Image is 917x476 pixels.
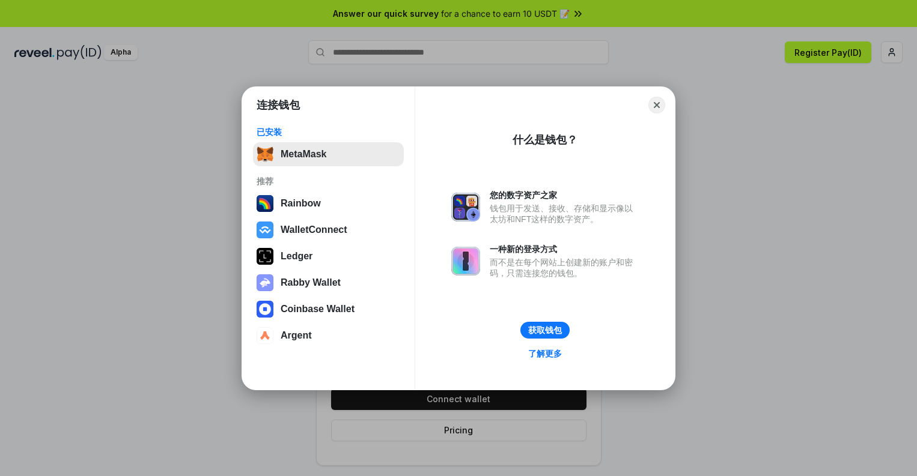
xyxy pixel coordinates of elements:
button: MetaMask [253,142,404,166]
img: svg+xml,%3Csvg%20xmlns%3D%22http%3A%2F%2Fwww.w3.org%2F2000%2Fsvg%22%20width%3D%2228%22%20height%3... [257,248,273,265]
img: svg+xml,%3Csvg%20width%3D%2228%22%20height%3D%2228%22%20viewBox%3D%220%200%2028%2028%22%20fill%3D... [257,301,273,318]
a: 了解更多 [521,346,569,361]
div: 了解更多 [528,348,562,359]
img: svg+xml,%3Csvg%20fill%3D%22none%22%20height%3D%2233%22%20viewBox%3D%220%200%2035%2033%22%20width%... [257,146,273,163]
div: WalletConnect [281,224,347,235]
button: Argent [253,324,404,348]
div: 什么是钱包？ [513,133,577,147]
div: 推荐 [257,176,400,187]
button: Coinbase Wallet [253,297,404,321]
img: svg+xml,%3Csvg%20width%3D%2228%22%20height%3D%2228%22%20viewBox%3D%220%200%2028%2028%22%20fill%3D... [257,327,273,344]
div: 已安装 [257,127,400,137]
h1: 连接钱包 [257,98,300,112]
div: Coinbase Wallet [281,304,355,315]
button: Rabby Wallet [253,271,404,295]
div: 您的数字资产之家 [490,190,639,200]
img: svg+xml,%3Csvg%20width%3D%2228%22%20height%3D%2228%22%20viewBox%3D%220%200%2028%2028%22%20fill%3D... [257,221,273,238]
img: svg+xml,%3Csvg%20width%3D%22120%22%20height%3D%22120%22%20viewBox%3D%220%200%20120%20120%22%20fil... [257,195,273,212]
div: Rainbow [281,198,321,209]
button: Close [648,97,665,113]
div: 获取钱包 [528,325,562,336]
div: Ledger [281,251,312,262]
div: Rabby Wallet [281,277,341,288]
div: 而不是在每个网站上创建新的账户和密码，只需连接您的钱包。 [490,257,639,279]
div: 一种新的登录方式 [490,244,639,255]
div: 钱包用于发送、接收、存储和显示像以太坊和NFT这样的数字资产。 [490,203,639,224]
div: Argent [281,330,312,341]
img: svg+xml,%3Csvg%20xmlns%3D%22http%3A%2F%2Fwww.w3.org%2F2000%2Fsvg%22%20fill%3D%22none%22%20viewBox... [451,247,480,276]
button: Ledger [253,244,404,268]
button: Rainbow [253,191,404,215]
img: svg+xml,%3Csvg%20xmlns%3D%22http%3A%2F%2Fwww.w3.org%2F2000%2Fsvg%22%20fill%3D%22none%22%20viewBox... [257,274,273,291]
div: MetaMask [281,149,326,160]
button: 获取钱包 [520,322,570,339]
img: svg+xml,%3Csvg%20xmlns%3D%22http%3A%2F%2Fwww.w3.org%2F2000%2Fsvg%22%20fill%3D%22none%22%20viewBox... [451,193,480,221]
button: WalletConnect [253,218,404,242]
